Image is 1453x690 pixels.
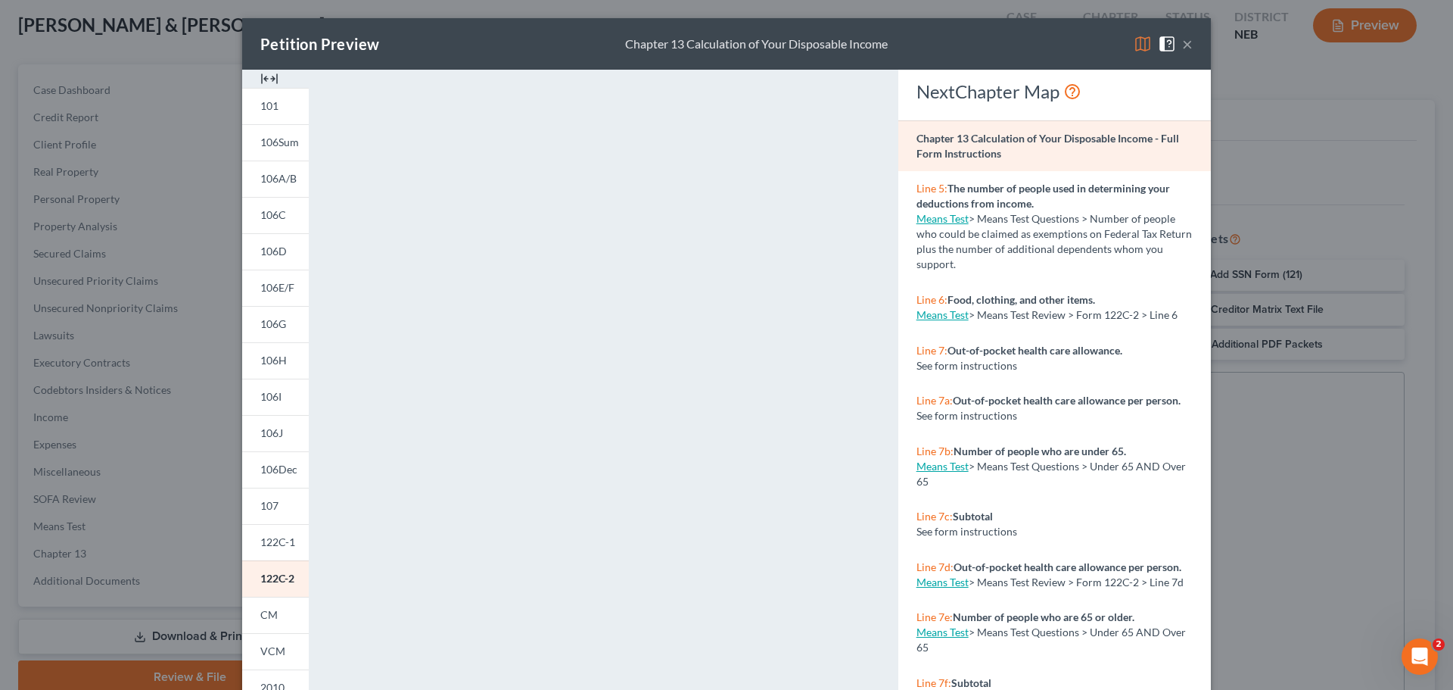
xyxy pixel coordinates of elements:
span: 122C-1 [260,535,295,548]
a: 106D [242,233,309,270]
a: Means Test [916,626,969,638]
div: Chapter 13 Calculation of Your Disposable Income [625,36,888,53]
a: 106Dec [242,451,309,488]
span: Line 7d: [916,560,954,573]
span: CM [260,608,278,621]
img: help-close-5ba153eb36485ed6c1ea00a893f15db1cb9b99d6cae46e1a8edb6c62d00a1a76.svg [1158,35,1176,53]
a: Means Test [916,308,969,321]
span: Line 7e: [916,610,953,623]
strong: Food, clothing, and other items. [947,293,1095,306]
span: 106Sum [260,136,299,148]
a: 107 [242,488,309,524]
a: 106C [242,197,309,233]
a: 106H [242,342,309,379]
span: 106I [260,390,282,403]
span: 122C-2 [260,572,294,585]
a: 106J [242,415,309,451]
a: 122C-1 [242,524,309,560]
span: VCM [260,645,285,657]
a: 101 [242,88,309,124]
strong: Subtotal [951,676,991,689]
span: Line 7c: [916,510,953,523]
span: > Means Test Questions > Under 65 AND Over 65 [916,460,1186,488]
iframe: Intercom live chat [1402,638,1438,675]
span: > Means Test Questions > Under 65 AND Over 65 [916,626,1186,654]
strong: Number of people who are 65 or older. [953,610,1134,623]
span: Line 5: [916,182,947,195]
span: 106J [260,426,283,439]
strong: The number of people used in determining your deductions from income. [916,182,1170,210]
strong: Number of people who are under 65. [954,445,1126,457]
a: 106A/B [242,161,309,197]
button: × [1182,35,1193,53]
span: > Means Test Review > Form 122C-2 > Line 7d [969,576,1184,589]
a: VCM [242,633,309,670]
span: 106A/B [260,172,297,185]
a: Means Test [916,212,969,225]
strong: Out-of-pocket health care allowance per person. [953,394,1181,407]
span: > Means Test Review > Form 122C-2 > Line 6 [969,308,1178,321]
span: Line 7b: [916,445,954,457]
div: Petition Preview [260,33,379,55]
a: 122C-2 [242,560,309,597]
span: Line 7: [916,344,947,357]
span: 106G [260,317,286,330]
a: 106Sum [242,124,309,161]
strong: Out-of-pocket health care allowance. [947,344,1122,357]
strong: Chapter 13 Calculation of Your Disposable Income - Full Form Instructions [916,132,1179,160]
a: Means Test [916,460,969,473]
span: 106E/F [260,281,294,294]
img: map-eea8200ae884c6f1103ae1953ef3d486a96c86aabb227e865a55264e3737af1f.svg [1134,35,1152,53]
span: Line 6: [916,293,947,306]
span: See form instructions [916,359,1017,372]
span: Line 7f: [916,676,951,689]
a: 106I [242,379,309,415]
img: expand-e0f6d898513216a626fdd78e52531dac95497ffd26381d4c15ee2fc46db09dca.svg [260,70,278,88]
span: 101 [260,99,278,112]
a: CM [242,597,309,633]
span: See form instructions [916,409,1017,422]
span: 2 [1433,638,1445,651]
a: 106E/F [242,270,309,306]
span: 106D [260,245,287,258]
strong: Subtotal [953,510,993,523]
span: 106H [260,354,287,367]
strong: Out-of-pocket health care allowance per person. [954,560,1181,573]
span: > Means Test Questions > Number of people who could be claimed as exemptions on Federal Tax Retur... [916,212,1192,270]
span: Line 7a: [916,394,953,407]
a: Means Test [916,576,969,589]
span: 107 [260,499,278,512]
span: See form instructions [916,525,1017,538]
span: 106Dec [260,463,297,476]
span: 106C [260,208,286,221]
a: 106G [242,306,309,342]
div: NextChapter Map [916,80,1193,104]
